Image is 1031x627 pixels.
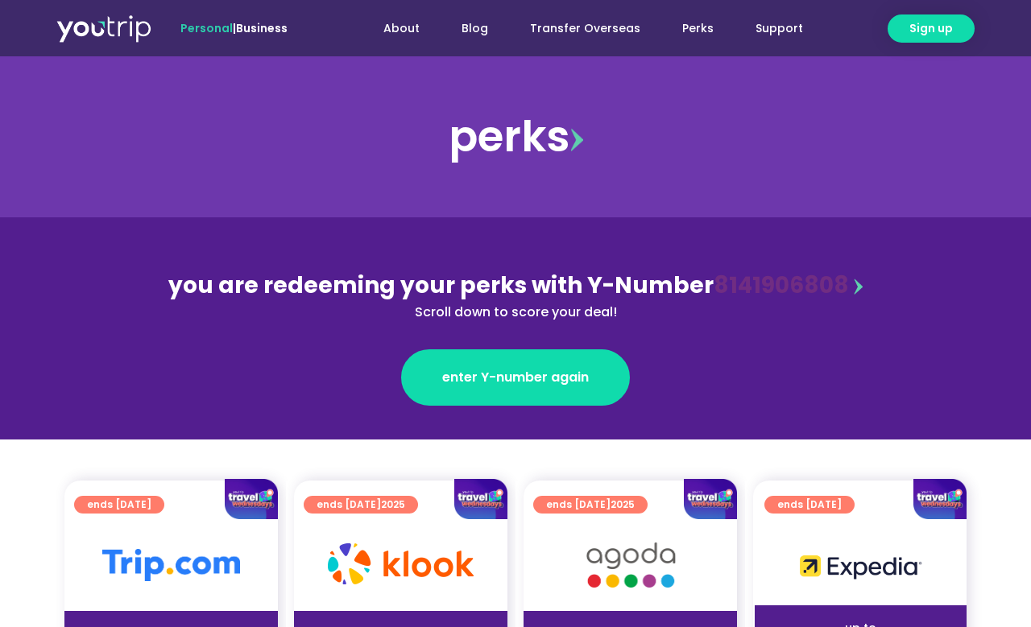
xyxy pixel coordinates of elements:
[888,14,975,43] a: Sign up
[442,368,589,387] span: enter Y-number again
[714,270,849,301] a: 8141906808
[509,14,661,43] a: Transfer Overseas
[401,349,630,406] a: enter Y-number again
[909,20,953,37] span: Sign up
[441,14,509,43] a: Blog
[661,14,735,43] a: Perks
[168,270,714,301] span: you are redeeming your perks with Y-Number
[180,20,233,36] span: Personal
[331,14,824,43] nav: Menu
[166,303,865,322] div: Scroll down to score your deal!
[362,14,441,43] a: About
[180,20,288,36] span: |
[735,14,824,43] a: Support
[236,20,288,36] a: Business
